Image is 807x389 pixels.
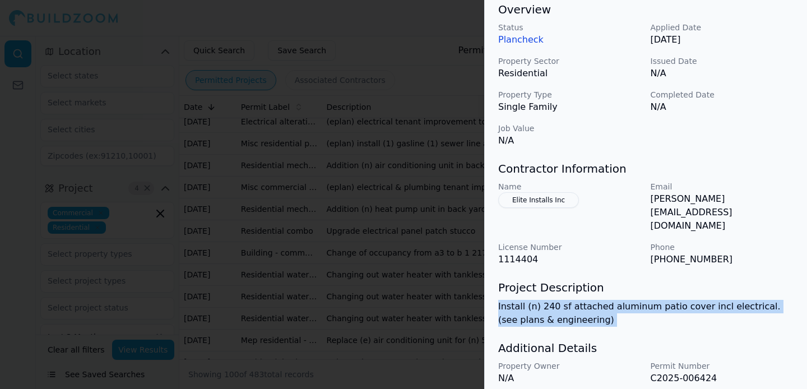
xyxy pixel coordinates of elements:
[498,340,794,356] h3: Additional Details
[651,67,794,80] p: N/A
[498,192,579,208] button: Elite Installs Inc
[498,161,794,177] h3: Contractor Information
[651,192,794,233] p: [PERSON_NAME][EMAIL_ADDRESS][DOMAIN_NAME]
[498,100,642,114] p: Single Family
[498,253,642,266] p: 1114404
[651,181,794,192] p: Email
[498,242,642,253] p: License Number
[651,89,794,100] p: Completed Date
[651,100,794,114] p: N/A
[651,55,794,67] p: Issued Date
[498,372,642,385] p: N/A
[498,134,642,147] p: N/A
[498,33,642,47] p: Plancheck
[498,181,642,192] p: Name
[498,360,642,372] p: Property Owner
[651,360,794,372] p: Permit Number
[498,89,642,100] p: Property Type
[498,280,794,295] h3: Project Description
[651,22,794,33] p: Applied Date
[651,33,794,47] p: [DATE]
[651,242,794,253] p: Phone
[498,67,642,80] p: Residential
[498,22,642,33] p: Status
[498,55,642,67] p: Property Sector
[651,372,794,385] p: C2025-006424
[498,123,642,134] p: Job Value
[498,300,794,327] p: Install (n) 240 sf attached aluminum patio cover incl electrical. (see plans & engineering)
[498,2,794,17] h3: Overview
[651,253,794,266] p: [PHONE_NUMBER]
